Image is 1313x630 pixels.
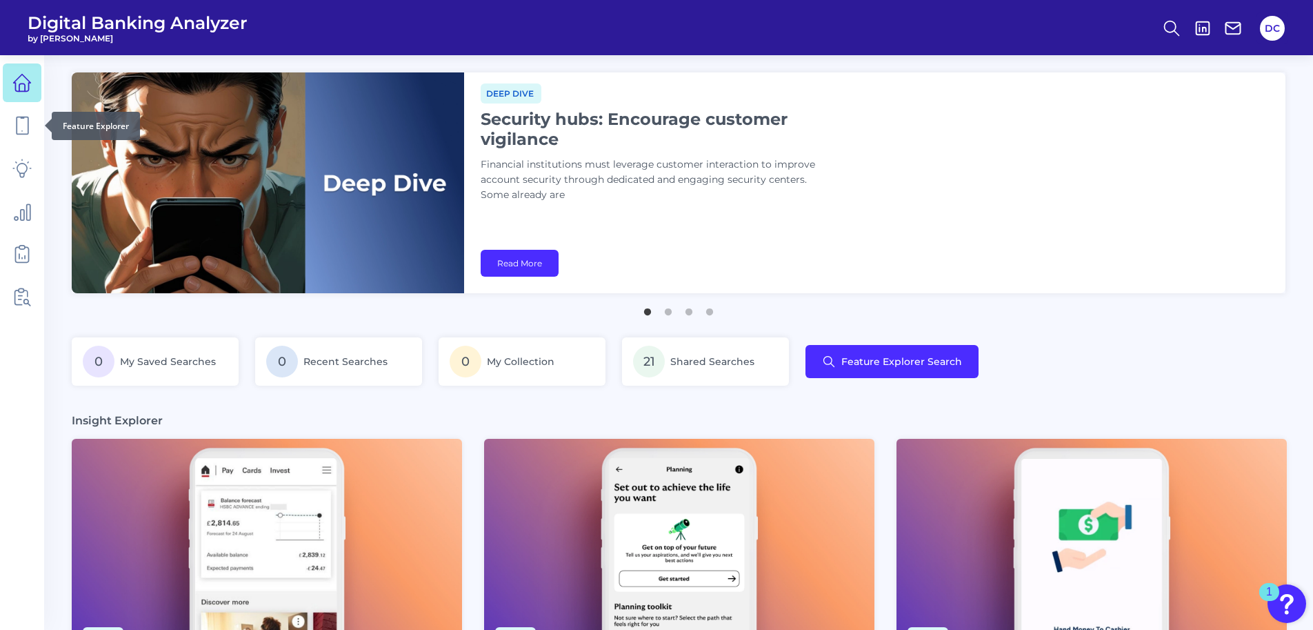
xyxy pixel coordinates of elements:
div: Feature Explorer [52,112,140,140]
a: 0My Collection [439,337,605,386]
a: 0My Saved Searches [72,337,239,386]
span: Shared Searches [670,355,754,368]
button: Open Resource Center, 1 new notification [1267,584,1306,623]
span: My Saved Searches [120,355,216,368]
span: 0 [450,346,481,377]
span: 21 [633,346,665,377]
span: Feature Explorer Search [841,356,962,367]
span: Recent Searches [303,355,388,368]
a: 0Recent Searches [255,337,422,386]
p: Financial institutions must leverage customer interaction to improve account security through ded... [481,157,825,203]
a: 21Shared Searches [622,337,789,386]
span: by [PERSON_NAME] [28,33,248,43]
a: Read More [481,250,559,277]
h3: Insight Explorer [72,413,163,428]
span: 0 [83,346,114,377]
button: Feature Explorer Search [805,345,979,378]
span: 0 [266,346,298,377]
button: DC [1260,16,1285,41]
a: Deep dive [481,86,541,99]
h1: Security hubs: Encourage customer vigilance [481,109,825,149]
span: Digital Banking Analyzer [28,12,248,33]
div: 1 [1266,592,1272,610]
span: My Collection [487,355,554,368]
button: 4 [703,302,716,315]
button: 1 [641,302,654,315]
img: bannerImg [72,72,464,293]
span: Deep dive [481,83,541,104]
button: 2 [661,302,675,315]
button: 3 [682,302,696,315]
